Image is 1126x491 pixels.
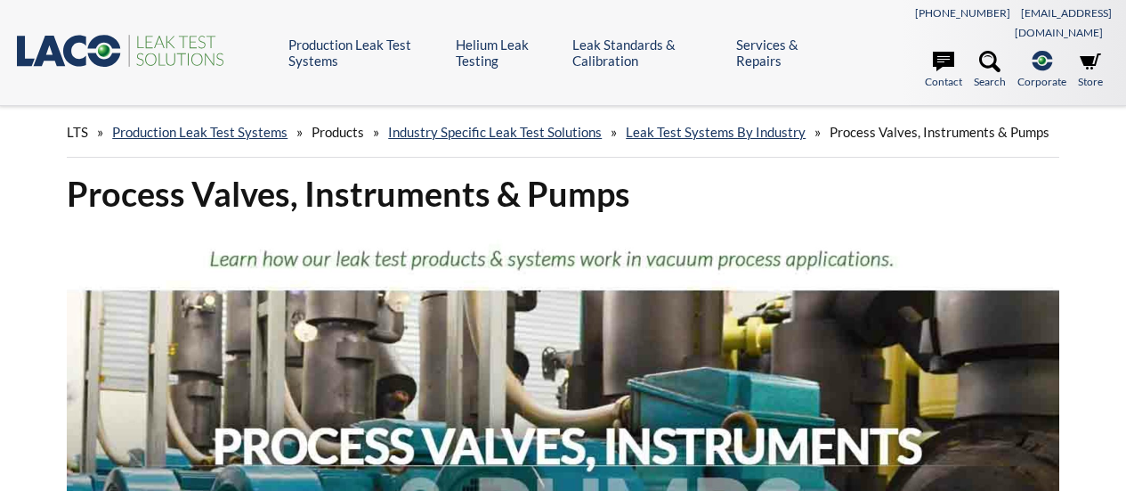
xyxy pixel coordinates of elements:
span: Process Valves, Instruments & Pumps [830,124,1049,140]
a: Store [1078,51,1103,90]
a: Leak Standards & Calibration [572,37,723,69]
div: » » » » » [67,107,1059,158]
span: LTS [67,124,88,140]
a: Helium Leak Testing [456,37,559,69]
a: Production Leak Test Systems [112,124,288,140]
a: Leak Test Systems by Industry [626,124,806,140]
a: Industry Specific Leak Test Solutions [388,124,602,140]
a: Services & Repairs [736,37,833,69]
h1: Process Valves, Instruments & Pumps [67,172,1059,216]
a: Production Leak Test Systems [288,37,441,69]
span: Products [312,124,364,140]
span: Corporate [1017,73,1066,90]
a: Search [974,51,1006,90]
a: [PHONE_NUMBER] [915,6,1010,20]
a: Contact [925,51,962,90]
a: [EMAIL_ADDRESS][DOMAIN_NAME] [1015,6,1112,39]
